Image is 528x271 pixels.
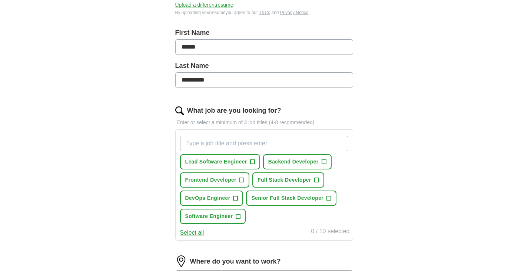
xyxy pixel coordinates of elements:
[175,28,353,38] label: First Name
[311,227,349,237] div: 0 / 10 selected
[268,158,319,166] span: Backend Developer
[180,136,348,151] input: Type a job title and press enter
[175,9,353,16] div: By uploading your resume you agree to our and .
[180,154,260,169] button: Lead Software Engineer
[180,191,243,206] button: DevOps Engineer
[185,176,237,184] span: Frontend Developer
[280,10,309,15] a: Privacy Notice
[175,61,353,71] label: Last Name
[175,1,233,9] button: Upload a differentresume
[185,158,247,166] span: Lead Software Engineer
[180,172,250,188] button: Frontend Developer
[252,172,324,188] button: Full Stack Developer
[175,119,353,126] p: Enter or select a minimum of 3 job titles (4-8 recommended)
[258,176,311,184] span: Full Stack Developer
[259,10,270,15] a: T&Cs
[263,154,332,169] button: Backend Developer
[185,212,233,220] span: Software Engineer
[180,228,204,237] button: Select all
[185,194,230,202] span: DevOps Engineer
[251,194,323,202] span: Senior Full Stack Developer
[246,191,336,206] button: Senior Full Stack Developer
[180,209,246,224] button: Software Engineer
[175,255,187,267] img: location.png
[175,106,184,115] img: search.png
[187,106,281,116] label: What job are you looking for?
[190,257,281,267] label: Where do you want to work?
